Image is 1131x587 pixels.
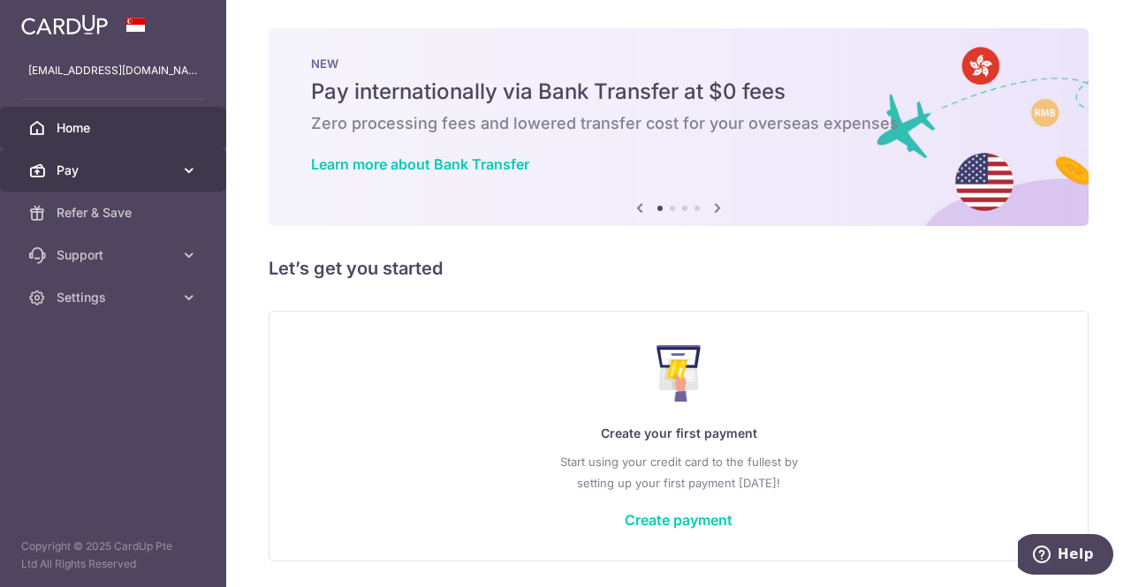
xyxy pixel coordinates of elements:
span: Pay [57,162,173,179]
h5: Pay internationally via Bank Transfer at $0 fees [311,78,1046,106]
p: Create your first payment [305,423,1052,444]
img: CardUp [21,14,108,35]
a: Learn more about Bank Transfer [311,155,529,173]
span: Home [57,119,173,137]
a: Create payment [625,511,732,529]
p: Start using your credit card to the fullest by setting up your first payment [DATE]! [305,451,1052,493]
p: [EMAIL_ADDRESS][DOMAIN_NAME] [28,62,198,79]
span: Settings [57,289,173,306]
span: Refer & Save [57,204,173,222]
h6: Zero processing fees and lowered transfer cost for your overseas expenses [311,113,1046,134]
img: Make Payment [657,345,702,402]
span: Support [57,246,173,264]
iframe: Opens a widget where you can find more information [1018,534,1113,578]
h5: Let’s get you started [269,254,1089,282]
p: NEW [311,56,1046,71]
img: Bank transfer banner [269,28,1089,226]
